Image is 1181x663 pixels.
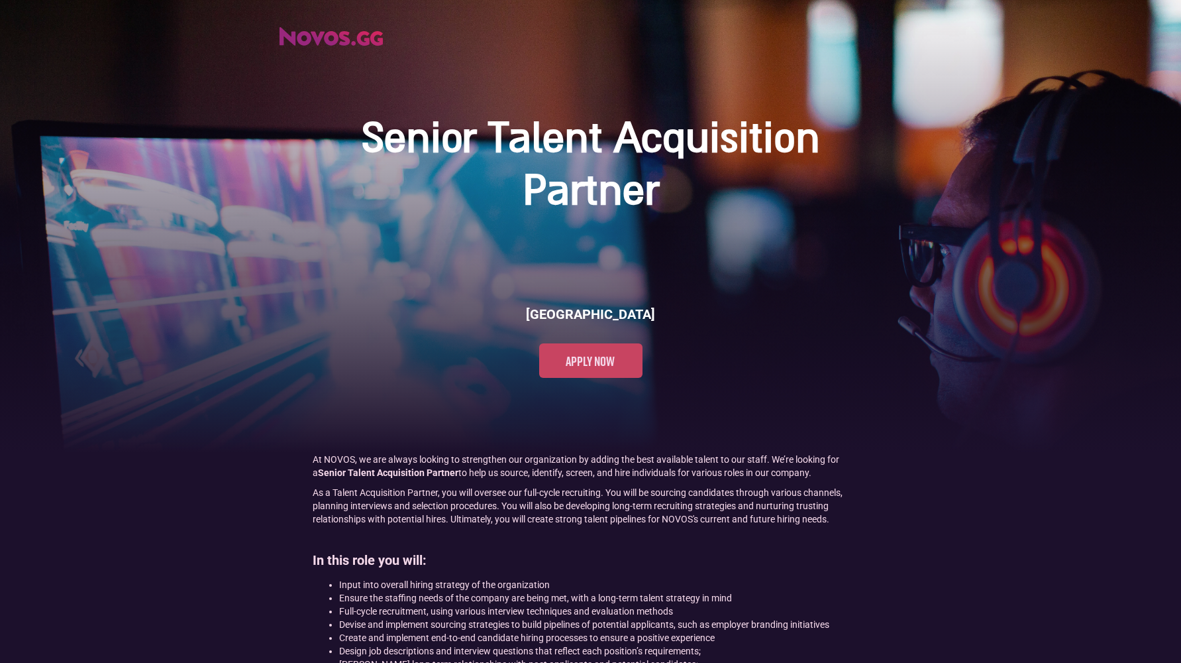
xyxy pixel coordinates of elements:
p: As a Talent Acquisition Partner, you will oversee our full-cycle recruiting. You will be sourcing... [313,486,869,526]
h6: [GEOGRAPHIC_DATA] [526,305,655,324]
li: Ensure the staffing needs of the company are being met, with a long-term talent strategy in mind [339,591,869,605]
strong: Senior Talent Acquisition Partner [318,467,458,478]
h1: Senior Talent Acquisition Partner [326,114,856,219]
li: Devise and implement sourcing strategies to build pipelines of potential applicants, such as empl... [339,618,869,631]
strong: In this role you will: [313,552,427,568]
li: Create and implement end-to-end candidate hiring processes to ensure a positive experience [339,631,869,644]
li: Input into overall hiring strategy of the organization [339,578,869,591]
li: Full-cycle recruitment, using various interview techniques and evaluation methods [339,605,869,618]
a: Apply now [539,343,642,378]
p: At NOVOS, we are always looking to strengthen our organization by adding the best available talen... [313,453,869,479]
li: Design job descriptions and interview questions that reflect each position’s requirements; [339,644,869,658]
